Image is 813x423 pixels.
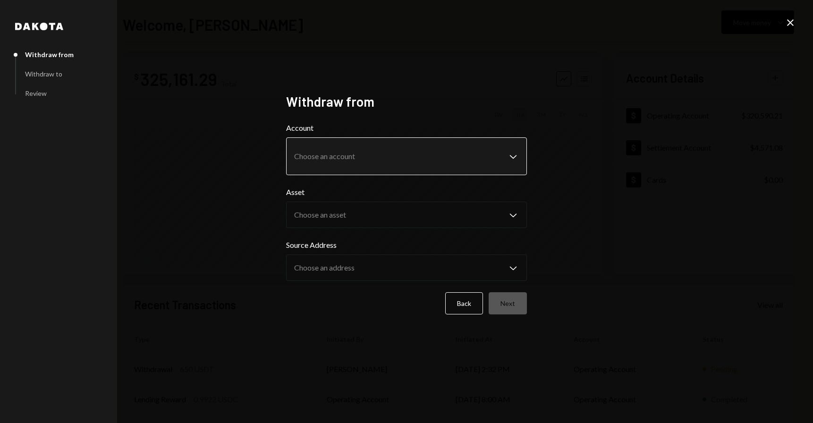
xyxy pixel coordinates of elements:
label: Account [286,122,527,134]
h2: Withdraw from [286,93,527,111]
button: Source Address [286,254,527,281]
button: Asset [286,202,527,228]
label: Source Address [286,239,527,251]
button: Account [286,137,527,175]
label: Asset [286,186,527,198]
div: Withdraw to [25,70,62,78]
div: Withdraw from [25,51,74,59]
button: Back [445,292,483,314]
div: Review [25,89,47,97]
